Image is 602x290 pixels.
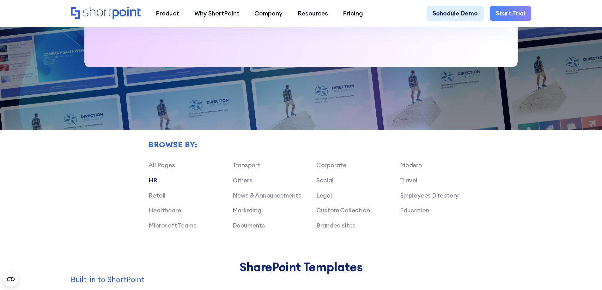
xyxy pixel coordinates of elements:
[400,161,422,169] a: Modern
[233,206,261,214] a: Marketing
[316,222,356,229] a: Branded sites
[194,9,240,18] div: Why ShortPoint
[316,206,370,214] a: Custom Collection
[233,222,265,229] a: Documents
[149,140,484,149] h2: Browse by:
[71,274,531,285] p: Built-in to ShortPoint
[71,7,141,20] a: Home
[316,176,334,184] a: Social
[298,9,328,18] div: Resources
[316,161,346,169] a: Corporate
[187,6,247,21] a: Why ShortPoint
[149,176,157,184] a: HR
[427,6,484,21] a: Schedule Demo
[343,9,363,18] div: Pricing
[400,176,417,184] a: Travel
[148,6,187,21] a: Product
[149,222,196,229] a: Microsoft Teams
[149,161,175,169] a: All Pages
[254,9,283,18] div: Company
[149,192,166,199] a: Retail
[336,6,371,21] a: Pricing
[488,217,602,290] iframe: Chat Widget
[490,6,531,21] a: Start Trial
[290,6,336,21] a: Resources
[247,6,290,21] a: Company
[316,192,332,199] a: Legal
[149,206,181,214] a: Healthcare
[156,9,179,18] div: Product
[233,192,301,199] a: News & Announcements
[400,206,429,214] a: Education
[400,192,459,199] a: Employees Directory
[3,272,18,287] button: Open CMP widget
[233,176,252,184] a: Others
[233,161,260,169] a: Transport
[71,260,531,274] h2: SharePoint Templates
